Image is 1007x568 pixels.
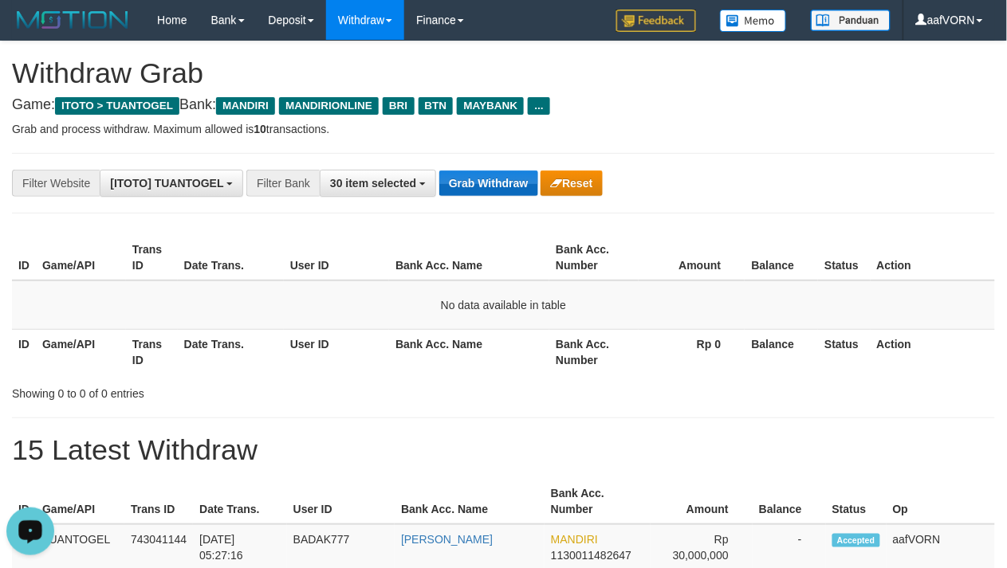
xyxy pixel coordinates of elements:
th: Rp 0 [639,329,745,374]
div: Filter Bank [246,170,320,197]
span: MANDIRIONLINE [279,97,379,115]
th: Action [871,329,995,374]
img: Feedback.jpg [616,10,696,32]
th: User ID [287,479,395,524]
span: MANDIRI [551,533,598,546]
span: ... [528,97,549,115]
th: Balance [753,479,826,524]
th: Balance [745,235,818,280]
th: ID [12,479,36,524]
button: 30 item selected [320,170,436,197]
th: Game/API [36,329,126,374]
span: Accepted [832,534,880,547]
th: Bank Acc. Name [389,235,549,280]
h4: Game: Bank: [12,97,995,113]
span: MANDIRI [216,97,275,115]
span: BRI [383,97,414,115]
th: Bank Acc. Number [545,479,651,524]
th: Bank Acc. Name [389,329,549,374]
img: Button%20Memo.svg [720,10,787,32]
th: Bank Acc. Number [549,235,639,280]
img: panduan.png [811,10,891,31]
th: Date Trans. [193,479,287,524]
button: Open LiveChat chat widget [6,6,54,54]
th: Game/API [36,479,124,524]
th: Bank Acc. Number [549,329,639,374]
span: 30 item selected [330,177,416,190]
th: Game/API [36,235,126,280]
h1: Withdraw Grab [12,57,995,89]
th: Date Trans. [178,329,284,374]
button: [ITOTO] TUANTOGEL [100,170,243,197]
th: Trans ID [126,235,178,280]
span: BTN [419,97,454,115]
th: Status [826,479,887,524]
th: ID [12,235,36,280]
th: Trans ID [124,479,193,524]
th: ID [12,329,36,374]
span: Copy 1130011482647 to clipboard [551,549,631,562]
th: User ID [284,329,389,374]
span: ITOTO > TUANTOGEL [55,97,179,115]
th: Balance [745,329,818,374]
th: Status [818,329,870,374]
th: Status [818,235,870,280]
button: Reset [541,170,602,196]
th: Bank Acc. Name [395,479,545,524]
span: MAYBANK [457,97,524,115]
span: [ITOTO] TUANTOGEL [110,177,223,190]
strong: 10 [254,123,266,135]
th: Op [887,479,995,524]
button: Grab Withdraw [439,170,537,196]
div: Filter Website [12,170,100,197]
div: Showing 0 to 0 of 0 entries [12,379,407,402]
p: Grab and process withdraw. Maximum allowed is transactions. [12,121,995,137]
th: Amount [651,479,753,524]
img: MOTION_logo.png [12,8,133,32]
th: Action [871,235,995,280]
a: [PERSON_NAME] [401,533,493,546]
th: Trans ID [126,329,178,374]
h1: 15 Latest Withdraw [12,434,995,466]
th: User ID [284,235,389,280]
th: Amount [639,235,745,280]
th: Date Trans. [178,235,284,280]
td: No data available in table [12,280,995,330]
